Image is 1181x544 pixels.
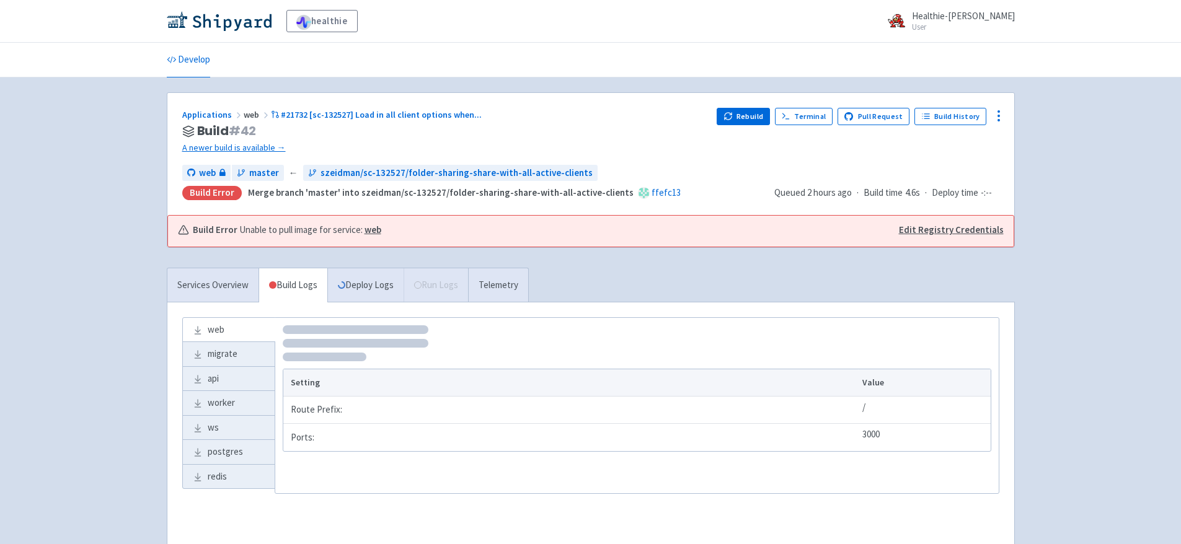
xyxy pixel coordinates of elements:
span: web [244,109,271,120]
a: master [232,165,284,182]
a: healthie [286,10,358,32]
a: Deploy Logs [327,268,404,302]
span: master [249,166,279,180]
a: szeidman/sc-132527/folder-sharing-share-with-all-active-clients [303,165,598,182]
a: Terminal [775,108,833,125]
a: Telemetry [468,268,528,302]
div: Build Error [182,186,242,200]
a: Pull Request [838,108,910,125]
a: #21732 [sc-132527] Load in all client options when... [271,109,484,120]
span: #21732 [sc-132527] Load in all client options when ... [281,109,482,120]
span: -:-- [981,186,992,200]
button: Rebuild [717,108,770,125]
th: Value [858,369,990,397]
a: ws [183,416,275,440]
a: postgres [183,440,275,464]
span: szeidman/sc-132527/folder-sharing-share-with-all-active-clients [321,166,593,180]
span: Healthie-[PERSON_NAME] [912,10,1015,22]
td: 3000 [858,424,990,451]
a: migrate [183,342,275,366]
span: Unable to pull image for service: [239,223,381,237]
span: 4.6s [905,186,920,200]
td: Ports: [283,424,859,451]
a: Edit Registry Credentials [899,223,1004,237]
td: / [858,397,990,424]
div: · · [774,186,999,200]
small: User [912,23,1015,31]
time: 2 hours ago [807,186,852,198]
a: ffefc13 [652,186,681,198]
a: api [183,367,275,391]
span: Deploy time [932,186,978,200]
a: redis [183,465,275,489]
span: Queued [774,186,852,198]
strong: Merge branch 'master' into szeidman/sc-132527/folder-sharing-share-with-all-active-clients [248,186,634,198]
a: Develop [167,43,210,77]
a: Services Overview [167,268,259,302]
a: Build Logs [259,268,327,302]
a: web [183,318,275,342]
a: A newer build is available → [182,141,707,155]
a: Build History [914,108,986,125]
span: web [199,166,216,180]
span: # 42 [229,122,257,139]
a: web [182,165,231,182]
a: Healthie-[PERSON_NAME] User [880,11,1015,31]
b: Build Error [193,223,237,237]
th: Setting [283,369,859,397]
img: Shipyard logo [167,11,272,31]
span: Build [197,124,257,138]
span: ← [289,166,298,180]
td: Route Prefix: [283,397,859,424]
a: worker [183,391,275,415]
a: web [365,224,381,235]
a: Applications [182,109,244,120]
span: Build time [864,186,903,200]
